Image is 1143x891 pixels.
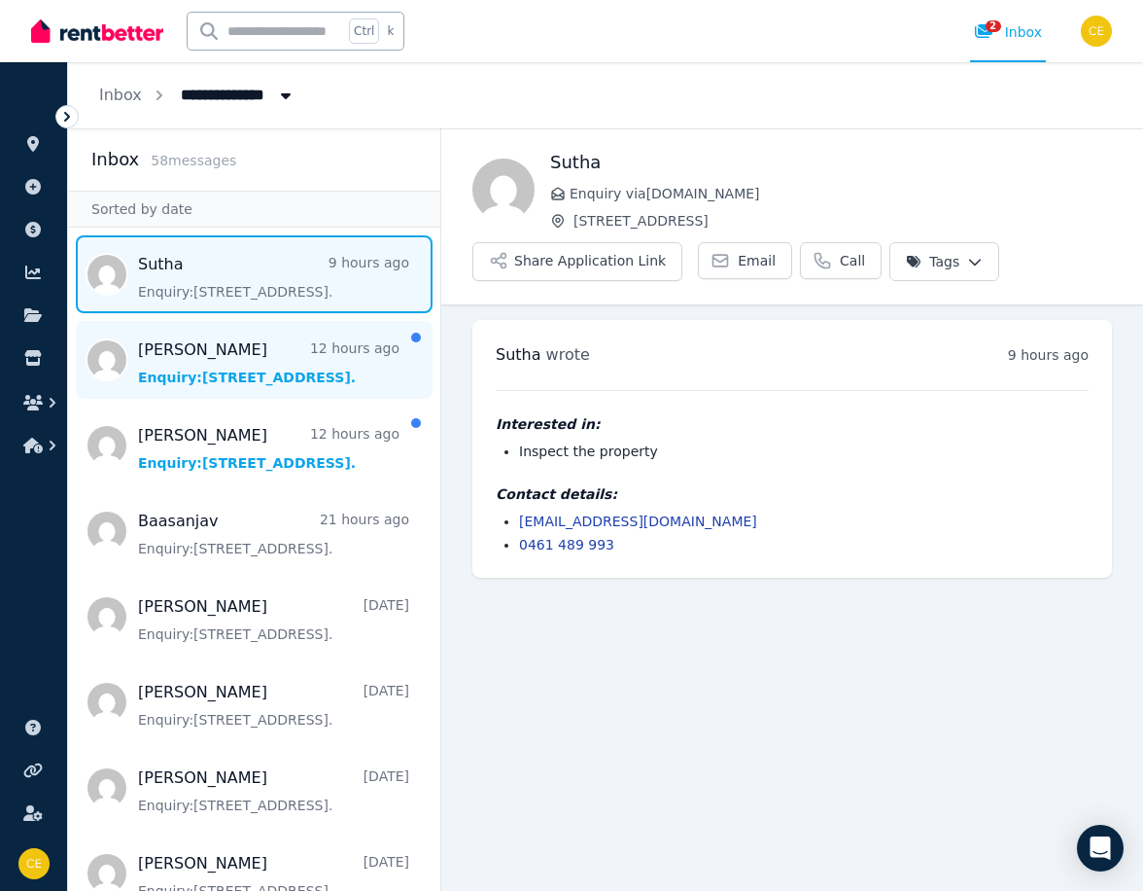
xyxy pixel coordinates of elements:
a: [EMAIL_ADDRESS][DOMAIN_NAME] [519,514,757,529]
h4: Interested in: [496,414,1089,434]
a: [PERSON_NAME][DATE]Enquiry:[STREET_ADDRESS]. [138,766,409,815]
img: Cheryl Evans [18,848,50,879]
span: Ctrl [349,18,379,44]
span: Email [738,251,776,270]
h1: Sutha [550,149,1112,176]
span: 2 [986,20,1001,32]
div: Sorted by date [68,191,440,228]
span: Tags [906,252,959,271]
img: Sutha [472,159,535,221]
time: 9 hours ago [1008,347,1089,363]
a: [PERSON_NAME][DATE]Enquiry:[STREET_ADDRESS]. [138,595,409,644]
h2: Inbox [91,146,139,173]
button: Tags [889,242,999,281]
div: Open Intercom Messenger [1077,825,1124,872]
span: Enquiry via [DOMAIN_NAME] [570,184,1112,203]
a: Inbox [99,86,142,104]
span: wrote [546,345,590,364]
button: Share Application Link [472,242,682,281]
img: Cheryl Evans [1081,16,1112,47]
h4: Contact details: [496,484,1089,504]
a: [PERSON_NAME]12 hours agoEnquiry:[STREET_ADDRESS]. [138,424,399,473]
span: [STREET_ADDRESS] [573,211,1112,231]
a: Call [800,242,882,279]
span: 58 message s [151,153,236,168]
nav: Breadcrumb [68,62,327,128]
li: Inspect the property [519,442,1089,461]
a: 0461 489 993 [519,537,614,552]
a: Email [698,242,792,279]
a: Sutha9 hours agoEnquiry:[STREET_ADDRESS]. [138,253,409,302]
div: Inbox [974,22,1042,42]
img: RentBetter [31,17,163,46]
a: Baasanjav21 hours agoEnquiry:[STREET_ADDRESS]. [138,510,409,558]
span: k [387,23,394,39]
a: [PERSON_NAME][DATE]Enquiry:[STREET_ADDRESS]. [138,681,409,730]
span: Call [840,251,865,270]
span: Sutha [496,345,541,364]
a: [PERSON_NAME]12 hours agoEnquiry:[STREET_ADDRESS]. [138,339,399,387]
